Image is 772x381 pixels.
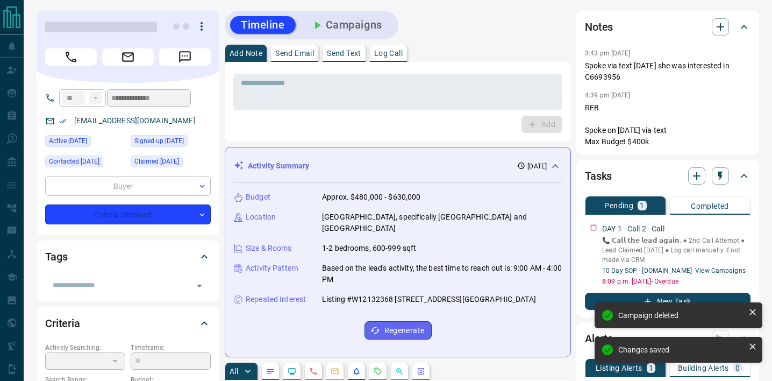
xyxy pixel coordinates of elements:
h2: Alerts [585,330,613,347]
p: Actively Searching: [45,343,125,352]
p: Add Note [230,50,262,57]
div: Alerts [585,326,750,351]
svg: Listing Alerts [352,367,361,376]
p: 📞 𝗖𝗮𝗹𝗹 𝘁𝗵𝗲 𝗹𝗲𝗮𝗱 𝗮𝗴𝗮𝗶𝗻. ● 2nd Call Attempt ● Lead Claimed [DATE] ‎● Log call manually if not made ... [602,236,750,265]
span: Claimed [DATE] [134,156,179,167]
p: Size & Rooms [246,243,292,254]
h2: Criteria [45,315,80,332]
p: [GEOGRAPHIC_DATA], specifically [GEOGRAPHIC_DATA] and [GEOGRAPHIC_DATA] [322,211,562,234]
p: Activity Summary [248,160,309,172]
p: 8:09 p.m. [DATE] - Overdue [602,277,750,286]
div: Buyer [45,176,211,196]
h2: Tasks [585,167,612,185]
p: Completed [691,202,729,210]
div: Tags [45,244,211,270]
svg: Calls [309,367,318,376]
p: Send Email [275,50,314,57]
button: Regenerate [364,321,432,340]
p: Repeated Interest [246,294,306,305]
p: Listing #W12132368 [STREET_ADDRESS][GEOGRAPHIC_DATA] [322,294,536,305]
p: REB Spoke on [DATE] via text Max Budget $400k [585,102,750,147]
p: Send Text [327,50,361,57]
p: Log Call [374,50,403,57]
button: Timeline [230,16,296,34]
svg: Lead Browsing Activity [288,367,296,376]
svg: Opportunities [395,367,404,376]
div: Criteria Obtained [45,204,211,224]
div: Activity Summary[DATE] [234,156,562,176]
h2: Notes [585,18,613,36]
span: Active [DATE] [49,136,87,146]
button: Open [192,278,207,293]
p: Activity Pattern [246,263,298,274]
svg: Email Verified [59,117,67,125]
span: Message [159,48,211,66]
div: Criteria [45,311,211,336]
svg: Emails [331,367,339,376]
h2: Tags [45,248,67,265]
div: Changes saved [618,345,744,354]
p: 4:39 pm [DATE] [585,91,631,99]
p: 1 [640,202,644,209]
span: Contacted [DATE] [49,156,99,167]
div: Tasks [585,163,750,189]
p: Location [246,211,276,223]
span: Signed up [DATE] [134,136,184,146]
p: Timeframe: [131,343,211,352]
button: Campaigns [300,16,393,34]
span: Call [45,48,97,66]
p: 3:43 pm [DATE] [585,50,631,57]
a: [EMAIL_ADDRESS][DOMAIN_NAME] [74,116,196,125]
p: Approx. $480,000 - $630,000 [322,192,421,203]
p: [DATE] [527,161,547,171]
p: Spoke via text [DATE] she was interested in C6693956 [585,60,750,83]
button: New Task [585,293,750,310]
div: Mon Jul 07 2025 [131,156,211,171]
p: 1-2 bedrooms, 600-999 sqft [322,243,416,254]
div: Campaign deleted [618,311,744,320]
a: 10 Day SOP - [DOMAIN_NAME]- View Campaigns [602,267,746,274]
div: Mon Jul 07 2025 [45,156,125,171]
div: Notes [585,14,750,40]
p: DAY 1 - Call 2 - Call [602,223,664,235]
span: Email [102,48,154,66]
svg: Notes [266,367,275,376]
p: Budget [246,192,270,203]
div: Sat Jul 05 2025 [45,135,125,150]
p: Based on the lead's activity, the best time to reach out is: 9:00 AM - 4:00 PM [322,263,562,285]
svg: Requests [374,367,382,376]
svg: Agent Actions [417,367,425,376]
p: All [230,368,238,375]
p: Pending [604,202,633,209]
div: Mon Sep 28 2020 [131,135,211,150]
